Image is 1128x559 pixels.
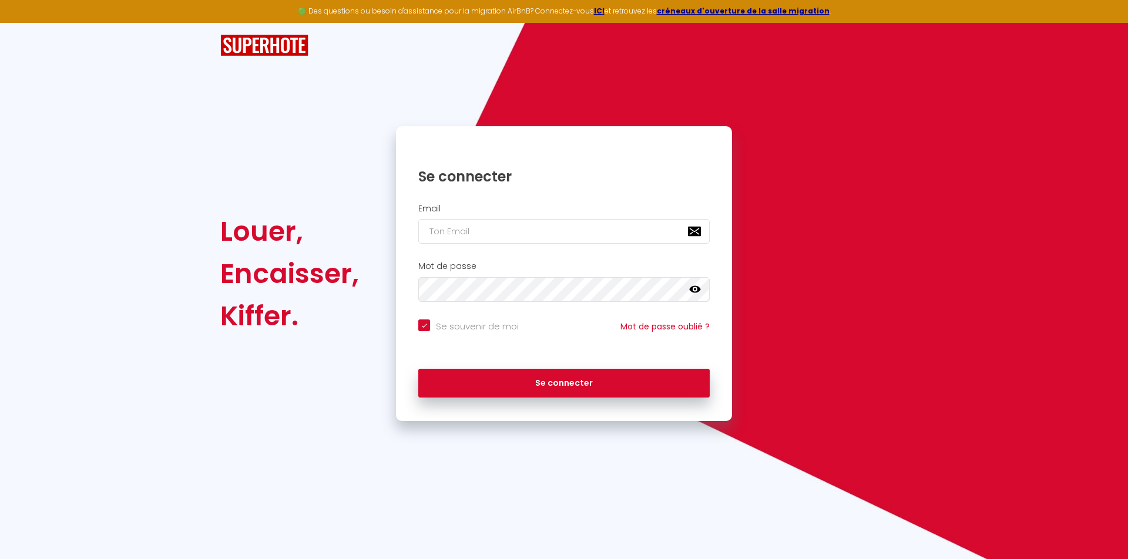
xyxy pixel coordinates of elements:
button: Se connecter [418,369,710,398]
div: Kiffer. [220,295,359,337]
h2: Email [418,204,710,214]
a: ICI [594,6,605,16]
input: Ton Email [418,219,710,244]
a: créneaux d'ouverture de la salle migration [657,6,830,16]
div: Louer, [220,210,359,252]
h1: Se connecter [418,167,710,186]
div: Encaisser, [220,252,359,295]
img: SuperHote logo [220,35,308,56]
a: Mot de passe oublié ? [620,321,710,332]
h2: Mot de passe [418,261,710,271]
